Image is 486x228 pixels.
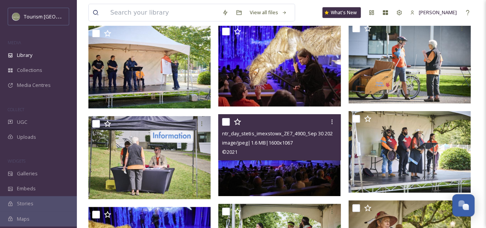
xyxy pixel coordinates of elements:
[24,13,93,20] span: Tourism [GEOGRAPHIC_DATA]
[17,170,38,177] span: Galleries
[88,116,212,199] img: ntr_day_stetis_imexstowx_DSC_9350_Sep 30 2024_1600px_.jpg
[17,215,30,223] span: Maps
[88,26,212,108] img: ntr_day_stetis_imexstowx_ZE7_4716_Sep 30 2024_1600px_.jpg
[348,111,471,193] img: ntr_day_stetis_imexstowx_DSC_7928_Sep 30 2024_1600px_.jpg
[222,148,237,155] span: © 2021
[322,7,361,18] a: What's New
[222,130,364,137] span: ntr_day_stetis_imexstowx_ZE7_4900_Sep 30 2024_1600px_.jpg
[17,52,32,59] span: Library
[17,200,33,207] span: Stories
[12,13,20,20] img: Abbotsford_Snapsea.png
[17,133,36,141] span: Uploads
[246,5,291,20] a: View all files
[419,9,457,16] span: [PERSON_NAME]
[17,67,42,74] span: Collections
[17,82,51,89] span: Media Centres
[406,5,461,20] a: [PERSON_NAME]
[8,40,21,45] span: MEDIA
[222,139,292,146] span: image/jpeg | 1.6 MB | 1600 x 1067
[8,107,24,112] span: COLLECT
[452,194,474,216] button: Open Chat
[17,118,27,126] span: UGC
[218,24,342,107] img: ntr_day_stetis_imexstowx_ZE7_4906_Sep 30 2024_1600px_.jpg
[106,4,218,21] input: Search your library
[348,21,473,103] img: ntr_day_stetis_imexstowx_DSC_8882_Sep 30 2024_1600px_.jpg
[17,185,36,192] span: Embeds
[8,158,25,164] span: WIDGETS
